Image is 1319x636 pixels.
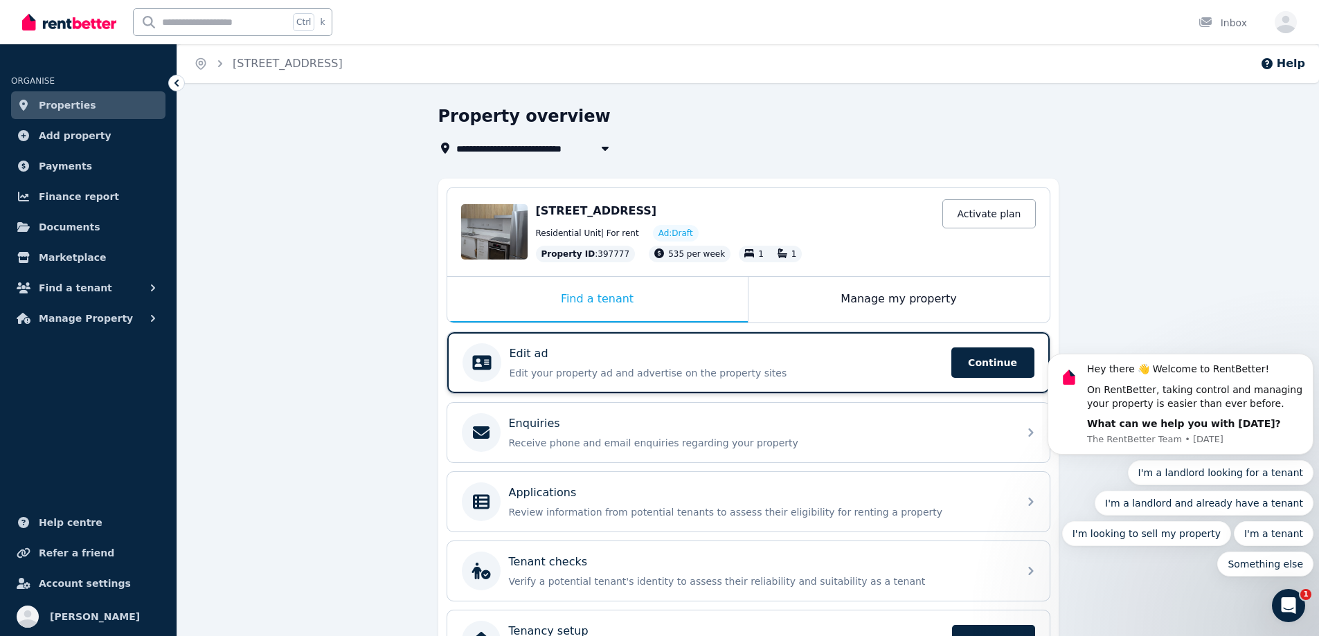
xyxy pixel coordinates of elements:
a: [STREET_ADDRESS] [233,57,343,70]
span: Marketplace [39,249,106,266]
span: [PERSON_NAME] [50,608,140,625]
div: Manage my property [748,277,1050,322]
span: k [320,17,325,28]
a: Refer a friend [11,539,165,567]
a: Documents [11,213,165,241]
span: ORGANISE [11,76,55,86]
span: Residential Unit | For rent [536,228,639,239]
span: Add property [39,127,111,144]
p: Enquiries [509,415,560,432]
a: Finance report [11,183,165,210]
span: 1 [758,249,764,259]
span: Continue [951,347,1034,378]
a: Properties [11,91,165,119]
iframe: Intercom live chat [1272,589,1305,622]
span: 1 [791,249,797,259]
span: Ad: Draft [658,228,693,239]
span: Find a tenant [39,280,112,296]
span: Refer a friend [39,545,114,561]
button: Find a tenant [11,274,165,302]
iframe: Intercom notifications message [1042,217,1319,599]
span: Help centre [39,514,102,531]
p: Tenant checks [509,554,588,570]
p: Applications [509,484,577,501]
span: Ctrl [293,13,314,31]
a: Account settings [11,570,165,597]
span: [STREET_ADDRESS] [536,204,657,217]
a: ApplicationsReview information from potential tenants to assess their eligibility for renting a p... [447,472,1050,531]
img: RentBetter [22,12,116,33]
span: Property ID [541,248,595,260]
span: Account settings [39,575,131,592]
span: Payments [39,158,92,174]
a: Edit adEdit your property ad and advertise on the property sitesContinue [447,332,1050,393]
a: Payments [11,152,165,180]
p: Edit ad [510,345,548,362]
span: Finance report [39,188,119,205]
p: Receive phone and email enquiries regarding your property [509,436,1010,450]
div: : 397777 [536,246,636,262]
p: Edit your property ad and advertise on the property sites [510,366,943,380]
a: Tenant checksVerify a potential tenant's identity to assess their reliability and suitability as ... [447,541,1050,601]
span: 535 per week [668,249,725,259]
a: Add property [11,122,165,149]
a: Help centre [11,509,165,536]
a: EnquiriesReceive phone and email enquiries regarding your property [447,403,1050,462]
span: Properties [39,97,96,113]
span: Documents [39,219,100,235]
button: Help [1260,55,1305,72]
div: Inbox [1199,16,1247,30]
h1: Property overview [438,105,611,127]
button: Manage Property [11,305,165,332]
span: 1 [1300,589,1311,600]
span: Manage Property [39,310,133,327]
div: Find a tenant [447,277,748,322]
p: Verify a potential tenant's identity to assess their reliability and suitability as a tenant [509,574,1010,588]
a: Marketplace [11,244,165,271]
nav: Breadcrumb [177,44,359,83]
p: Review information from potential tenants to assess their eligibility for renting a property [509,505,1010,519]
a: Activate plan [942,199,1035,228]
